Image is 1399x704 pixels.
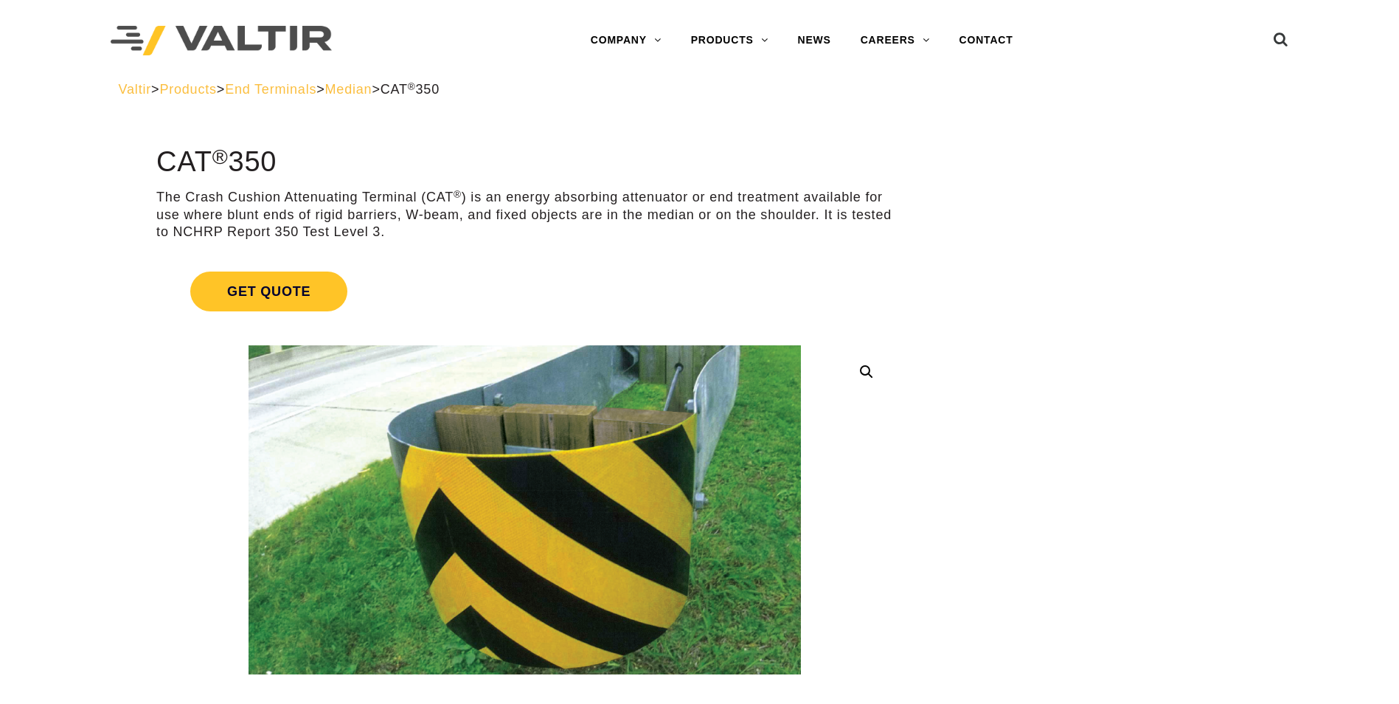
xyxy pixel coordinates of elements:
[119,81,1281,98] div: > > > >
[111,26,332,56] img: Valtir
[381,82,440,97] span: CAT 350
[576,26,676,55] a: COMPANY
[676,26,783,55] a: PRODUCTS
[783,26,846,55] a: NEWS
[408,81,416,92] sup: ®
[945,26,1028,55] a: CONTACT
[454,189,462,200] sup: ®
[156,189,893,241] p: The Crash Cushion Attenuating Terminal (CAT ) is an energy absorbing attenuator or end treatment ...
[225,82,316,97] a: End Terminals
[156,254,893,329] a: Get Quote
[190,272,347,311] span: Get Quote
[156,147,893,178] h1: CAT 350
[846,26,945,55] a: CAREERS
[159,82,216,97] a: Products
[325,82,372,97] a: Median
[119,82,151,97] a: Valtir
[212,145,229,168] sup: ®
